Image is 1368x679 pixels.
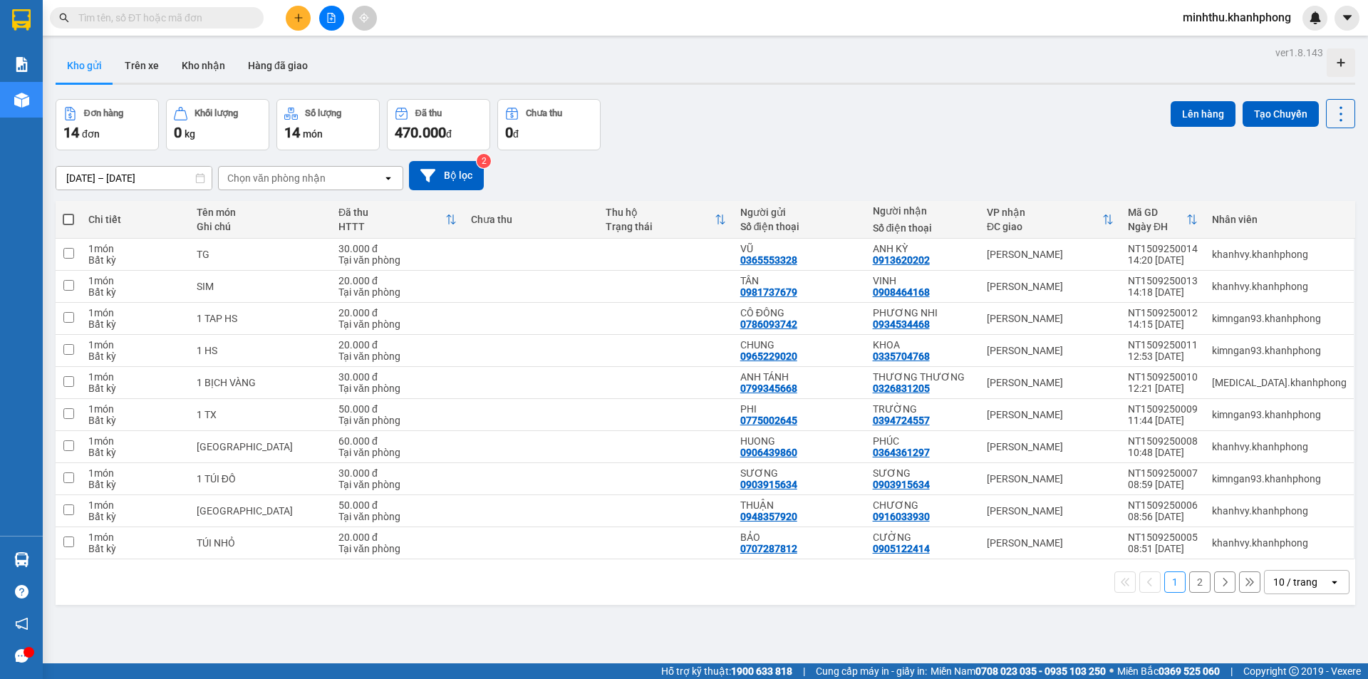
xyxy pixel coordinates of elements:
[740,318,797,330] div: 0786093742
[415,108,442,118] div: Đã thu
[1289,666,1299,676] span: copyright
[197,281,324,292] div: SIM
[56,48,113,83] button: Kho gửi
[1341,11,1354,24] span: caret-down
[740,307,859,318] div: CÔ ĐÔNG
[873,403,973,415] div: TRƯỜNG
[338,467,457,479] div: 30.000 đ
[88,403,182,415] div: 1 món
[326,13,336,23] span: file-add
[873,222,973,234] div: Số điện thoại
[286,6,311,31] button: plus
[1128,447,1198,458] div: 10:48 [DATE]
[1117,663,1220,679] span: Miền Bắc
[338,254,457,266] div: Tại văn phòng
[987,345,1114,356] div: [PERSON_NAME]
[1335,6,1359,31] button: caret-down
[113,48,170,83] button: Trên xe
[1128,254,1198,266] div: 14:20 [DATE]
[873,435,973,447] div: PHÚC
[873,383,930,394] div: 0326831205
[740,479,797,490] div: 0903915634
[873,318,930,330] div: 0934534468
[740,383,797,394] div: 0799345668
[1128,318,1198,330] div: 14:15 [DATE]
[873,307,973,318] div: PHƯƠNG NHI
[319,6,344,31] button: file-add
[338,307,457,318] div: 20.000 đ
[338,403,457,415] div: 50.000 đ
[276,99,380,150] button: Số lượng14món
[395,124,446,141] span: 470.000
[740,243,859,254] div: VŨ
[197,249,324,260] div: TG
[1212,505,1347,517] div: khanhvy.khanhphong
[987,409,1114,420] div: [PERSON_NAME]
[88,415,182,426] div: Bất kỳ
[88,383,182,394] div: Bất kỳ
[1159,665,1220,677] strong: 0369 525 060
[338,243,457,254] div: 30.000 đ
[987,377,1114,388] div: [PERSON_NAME]
[1128,339,1198,351] div: NT1509250011
[606,207,715,218] div: Thu hộ
[14,57,29,72] img: solution-icon
[740,371,859,383] div: ANH TÁNH
[1329,576,1340,588] svg: open
[1128,307,1198,318] div: NT1509250012
[15,617,28,631] span: notification
[294,13,304,23] span: plus
[88,479,182,490] div: Bất kỳ
[1128,415,1198,426] div: 11:44 [DATE]
[1275,45,1323,61] div: ver 1.8.143
[1128,499,1198,511] div: NT1509250006
[88,499,182,511] div: 1 món
[88,254,182,266] div: Bất kỳ
[338,351,457,362] div: Tại văn phòng
[338,383,457,394] div: Tại văn phòng
[873,543,930,554] div: 0905122414
[661,663,792,679] span: Hỗ trợ kỹ thuật:
[816,663,927,679] span: Cung cấp máy in - giấy in:
[338,479,457,490] div: Tại văn phòng
[352,6,377,31] button: aim
[1128,383,1198,394] div: 12:21 [DATE]
[303,128,323,140] span: món
[471,214,591,225] div: Chưa thu
[88,435,182,447] div: 1 món
[84,108,123,118] div: Đơn hàng
[873,339,973,351] div: KHOA
[1128,207,1186,218] div: Mã GD
[497,99,601,150] button: Chưa thu0đ
[873,499,973,511] div: CHƯƠNG
[88,351,182,362] div: Bất kỳ
[1243,101,1319,127] button: Tạo Chuyến
[1128,435,1198,447] div: NT1509250008
[980,201,1121,239] th: Toggle SortBy
[477,154,491,168] sup: 2
[1212,537,1347,549] div: khanhvy.khanhphong
[873,351,930,362] div: 0335704768
[56,99,159,150] button: Đơn hàng14đơn
[305,108,341,118] div: Số lượng
[873,243,973,254] div: ANH KỲ
[740,532,859,543] div: BẢO
[409,161,484,190] button: Bộ lọc
[197,473,324,484] div: 1 TÚI ĐỒ
[237,48,319,83] button: Hàng đã giao
[1212,281,1347,292] div: khanhvy.khanhphong
[56,167,212,190] input: Select a date range.
[987,505,1114,517] div: [PERSON_NAME]
[873,286,930,298] div: 0908464168
[88,243,182,254] div: 1 món
[1212,377,1347,388] div: tham.khanhphong
[987,249,1114,260] div: [PERSON_NAME]
[284,124,300,141] span: 14
[740,435,859,447] div: HUONG
[59,13,69,23] span: search
[15,649,28,663] span: message
[88,447,182,458] div: Bất kỳ
[15,585,28,598] span: question-circle
[513,128,519,140] span: đ
[1189,571,1211,593] button: 2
